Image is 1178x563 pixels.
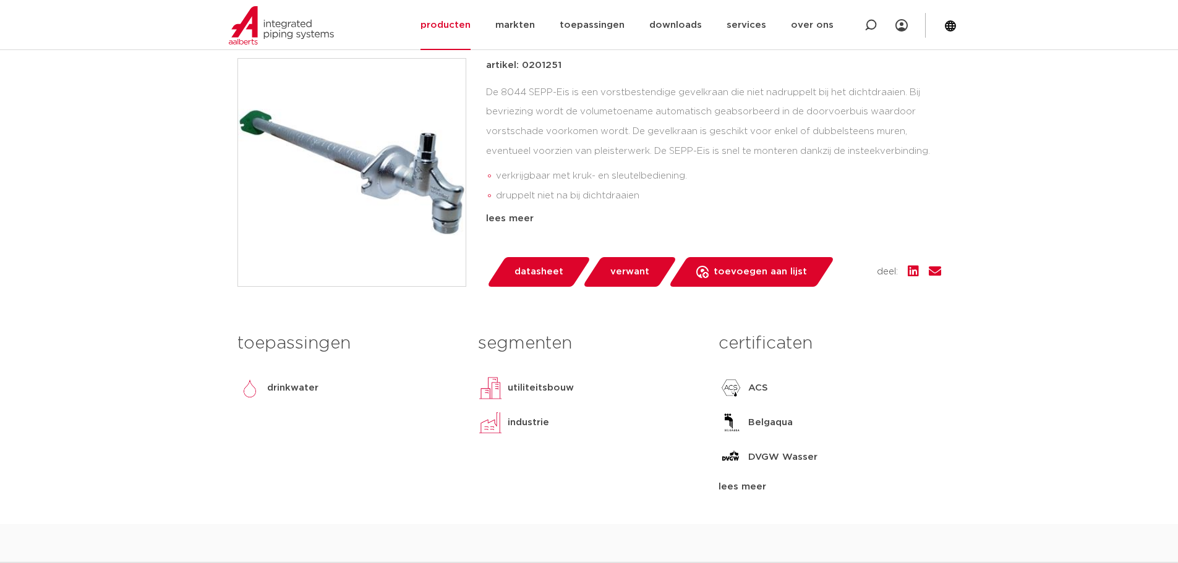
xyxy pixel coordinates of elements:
a: verwant [582,257,677,287]
li: druppelt niet na bij dichtdraaien [496,186,941,206]
a: datasheet [486,257,591,287]
p: Belgaqua [748,415,793,430]
p: artikel: 0201251 [486,58,561,73]
p: ACS [748,381,768,396]
h3: toepassingen [237,331,459,356]
p: DVGW Wasser [748,450,817,465]
p: industrie [508,415,549,430]
p: drinkwater [267,381,318,396]
li: eenvoudige en snelle montage dankzij insteekverbinding [496,206,941,226]
h3: certificaten [719,331,941,356]
img: drinkwater [237,376,262,400]
div: De 8044 SEPP-Eis is een vorstbestendige gevelkraan die niet nadruppelt bij het dichtdraaien. Bij ... [486,83,941,206]
li: verkrijgbaar met kruk- en sleutelbediening. [496,166,941,186]
p: utiliteitsbouw [508,381,574,396]
span: datasheet [514,262,563,282]
img: Belgaqua [719,410,743,435]
img: DVGW Wasser [719,445,743,470]
span: toevoegen aan lijst [714,262,807,282]
img: industrie [478,410,503,435]
span: deel: [877,265,898,279]
img: Product Image for Seppelfricke SEPP-Eis vorstbestendige gevelkraan sleutelbediening MM R1/2" x G3... [238,59,466,286]
div: lees meer [486,211,941,226]
img: ACS [719,376,743,400]
div: lees meer [719,480,941,494]
span: verwant [610,262,649,282]
img: utiliteitsbouw [478,376,503,400]
h3: segmenten [478,331,700,356]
